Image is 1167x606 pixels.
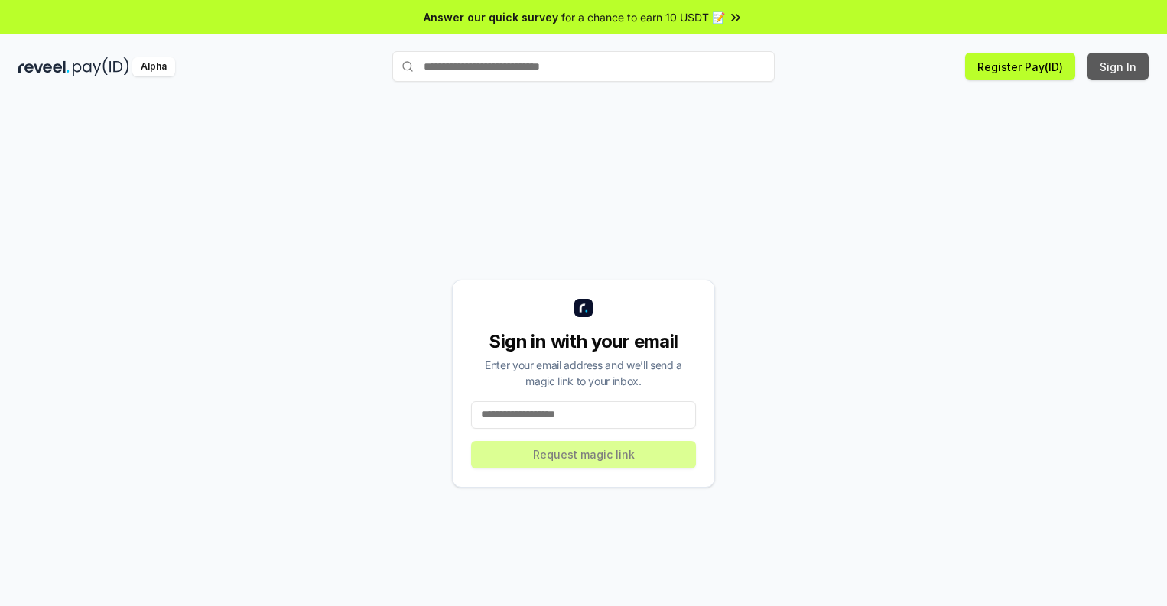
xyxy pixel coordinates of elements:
[424,9,558,25] span: Answer our quick survey
[965,53,1075,80] button: Register Pay(ID)
[574,299,593,317] img: logo_small
[471,329,696,354] div: Sign in with your email
[1087,53,1149,80] button: Sign In
[73,57,129,76] img: pay_id
[18,57,70,76] img: reveel_dark
[561,9,725,25] span: for a chance to earn 10 USDT 📝
[132,57,175,76] div: Alpha
[471,357,696,389] div: Enter your email address and we’ll send a magic link to your inbox.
